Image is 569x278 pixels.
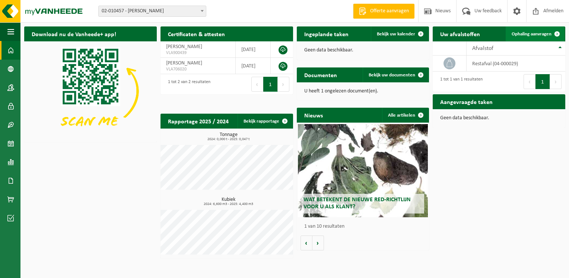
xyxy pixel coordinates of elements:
span: 2024: 6,600 m3 - 2025: 4,400 m3 [164,202,293,206]
h3: Tonnage [164,132,293,141]
h2: Rapportage 2025 / 2024 [160,114,236,128]
img: Download de VHEPlus App [24,41,157,141]
span: 02-010457 - DEBRUYNE GEERT - OOSTKAMP [98,6,206,17]
td: restafval (04-000029) [467,56,565,72]
span: Ophaling aanvragen [512,32,551,37]
h2: Ingeplande taken [297,26,356,41]
button: Previous [524,74,535,89]
button: 1 [263,77,278,92]
div: 1 tot 1 van 1 resultaten [436,73,483,90]
p: Geen data beschikbaar. [440,116,558,121]
span: 02-010457 - DEBRUYNE GEERT - OOSTKAMP [99,6,206,16]
span: [PERSON_NAME] [166,44,202,50]
h2: Uw afvalstoffen [433,26,487,41]
td: [DATE] [236,58,271,74]
h2: Documenten [297,67,344,82]
span: Bekijk uw documenten [369,73,415,78]
a: Bekijk rapportage [238,114,292,129]
span: Wat betekent de nieuwe RED-richtlijn voor u als klant? [303,197,411,210]
h2: Download nu de Vanheede+ app! [24,26,124,41]
button: Next [278,77,289,92]
button: Volgende [312,236,324,250]
button: Next [550,74,562,89]
p: U heeft 1 ongelezen document(en). [304,89,422,94]
a: Ophaling aanvragen [506,26,565,41]
a: Offerte aanvragen [353,4,414,19]
button: Previous [251,77,263,92]
p: Geen data beschikbaar. [304,48,422,53]
td: [DATE] [236,41,271,58]
a: Wat betekent de nieuwe RED-richtlijn voor u als klant? [298,124,428,217]
span: Afvalstof [472,45,493,51]
a: Bekijk uw documenten [363,67,428,82]
span: Bekijk uw kalender [377,32,415,37]
a: Bekijk uw kalender [371,26,428,41]
button: 1 [535,74,550,89]
span: Offerte aanvragen [368,7,411,15]
span: 2024: 0,000 t - 2025: 0,047 t [164,138,293,141]
p: 1 van 10 resultaten [304,224,426,229]
div: 1 tot 2 van 2 resultaten [164,76,210,92]
span: VLA900439 [166,50,230,56]
a: Alle artikelen [382,108,428,123]
span: VLA706020 [166,66,230,72]
span: [PERSON_NAME] [166,60,202,66]
h2: Certificaten & attesten [160,26,232,41]
h2: Nieuws [297,108,330,122]
button: Vorige [301,236,312,250]
h3: Kubiek [164,197,293,206]
h2: Aangevraagde taken [433,94,500,109]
